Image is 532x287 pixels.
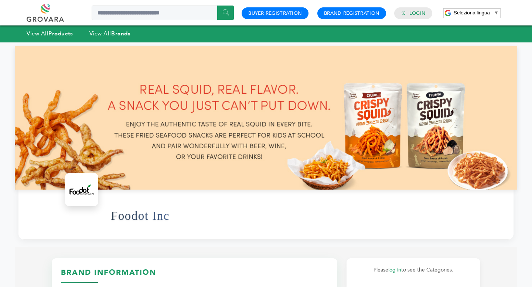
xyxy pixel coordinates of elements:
[111,30,130,37] strong: Brands
[409,10,426,17] a: Login
[61,267,328,283] h3: Brand Information
[494,10,499,15] span: ▼
[454,10,490,15] span: Seleziona lingua
[27,30,73,37] a: View AllProducts
[67,175,96,204] img: Foodot Inc Logo
[89,30,131,37] a: View AllBrands
[111,198,170,234] h1: Foodot Inc
[354,266,473,274] p: Please to see the Categories.
[324,10,379,17] a: Brand Registration
[48,30,73,37] strong: Products
[388,266,401,273] a: log in
[92,6,234,20] input: Search a product or brand...
[454,10,499,15] a: Seleziona lingua​
[248,10,302,17] a: Buyer Registration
